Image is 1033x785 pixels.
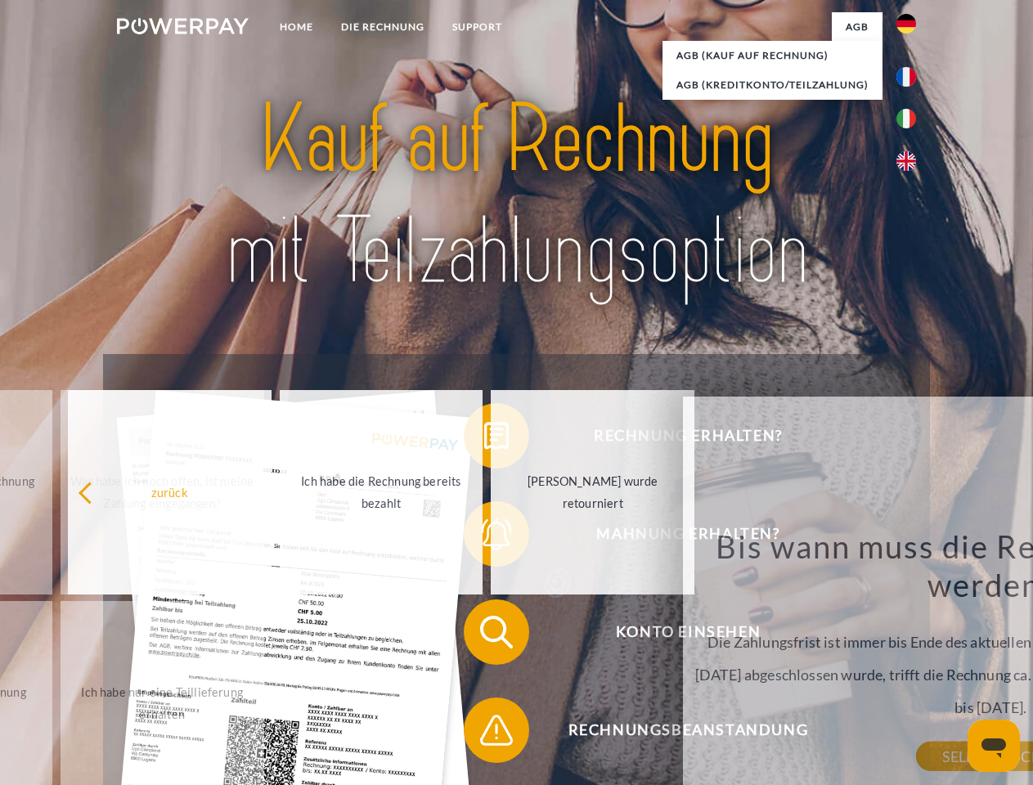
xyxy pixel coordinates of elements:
img: title-powerpay_de.svg [156,78,877,313]
div: Ich habe nur eine Teillieferung erhalten [70,681,254,725]
div: Ich habe die Rechnung bereits bezahlt [290,470,474,514]
img: qb_search.svg [476,612,517,653]
img: fr [896,67,916,87]
a: AGB (Kreditkonto/Teilzahlung) [662,70,883,100]
button: Konto einsehen [464,599,889,665]
img: en [896,151,916,171]
img: de [896,14,916,34]
img: it [896,109,916,128]
a: agb [832,12,883,42]
iframe: Schaltfläche zum Öffnen des Messaging-Fensters [968,720,1020,772]
a: AGB (Kauf auf Rechnung) [662,41,883,70]
div: zurück [78,481,262,503]
a: DIE RECHNUNG [327,12,438,42]
a: SUPPORT [438,12,516,42]
img: logo-powerpay-white.svg [117,18,249,34]
button: Rechnungsbeanstandung [464,698,889,763]
img: qb_warning.svg [476,710,517,751]
div: [PERSON_NAME] wurde retourniert [501,470,685,514]
a: Home [266,12,327,42]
